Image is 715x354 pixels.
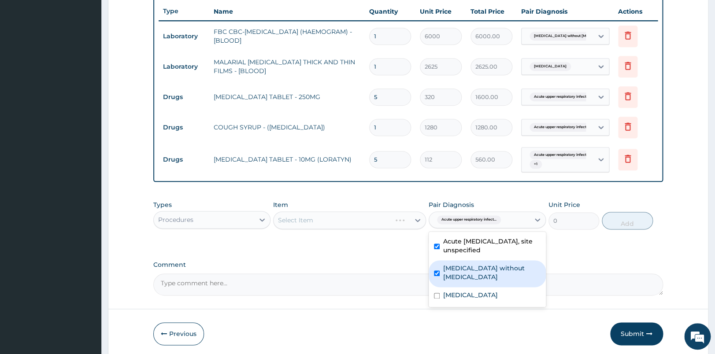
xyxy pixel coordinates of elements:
td: [MEDICAL_DATA] TABLET - 250MG [209,88,365,106]
th: Actions [614,3,658,20]
th: Pair Diagnosis [517,3,614,20]
label: [MEDICAL_DATA] without [MEDICAL_DATA] [443,264,541,281]
span: [MEDICAL_DATA] [530,62,571,71]
label: Unit Price [548,200,580,209]
td: [MEDICAL_DATA] TABLET - 10MG (LORATYN) [209,151,365,168]
td: Drugs [159,151,209,168]
img: d_794563401_company_1708531726252_794563401 [16,44,36,66]
div: Procedures [158,215,193,224]
td: Drugs [159,119,209,136]
th: Name [209,3,365,20]
span: We're online! [51,111,122,200]
label: Pair Diagnosis [429,200,474,209]
td: Laboratory [159,59,209,75]
span: + 1 [530,160,542,169]
th: Type [159,3,209,19]
td: FBC CBC-[MEDICAL_DATA] (HAEMOGRAM) - [BLOOD] [209,23,365,49]
td: Laboratory [159,28,209,44]
span: Acute upper respiratory infect... [530,123,593,132]
span: Acute upper respiratory infect... [530,92,593,101]
span: Acute upper respiratory infect... [437,215,501,224]
th: Unit Price [415,3,466,20]
span: [MEDICAL_DATA] without [MEDICAL_DATA] [530,32,619,41]
div: Chat with us now [46,49,148,61]
label: [MEDICAL_DATA] [443,291,498,299]
textarea: Type your message and hit 'Enter' [4,240,168,271]
label: Types [153,201,172,209]
button: Add [602,212,653,229]
th: Total Price [466,3,517,20]
td: Drugs [159,89,209,105]
span: Acute upper respiratory infect... [530,151,593,159]
th: Quantity [365,3,415,20]
button: Previous [153,322,204,345]
label: Item [273,200,288,209]
label: Acute [MEDICAL_DATA], site unspecified [443,237,541,254]
button: Submit [610,322,663,345]
td: COUGH SYRUP - ([MEDICAL_DATA]) [209,118,365,136]
div: Minimize live chat window [144,4,166,26]
label: Comment [153,261,663,269]
td: MALARIAL [MEDICAL_DATA] THICK AND THIN FILMS - [BLOOD] [209,53,365,80]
